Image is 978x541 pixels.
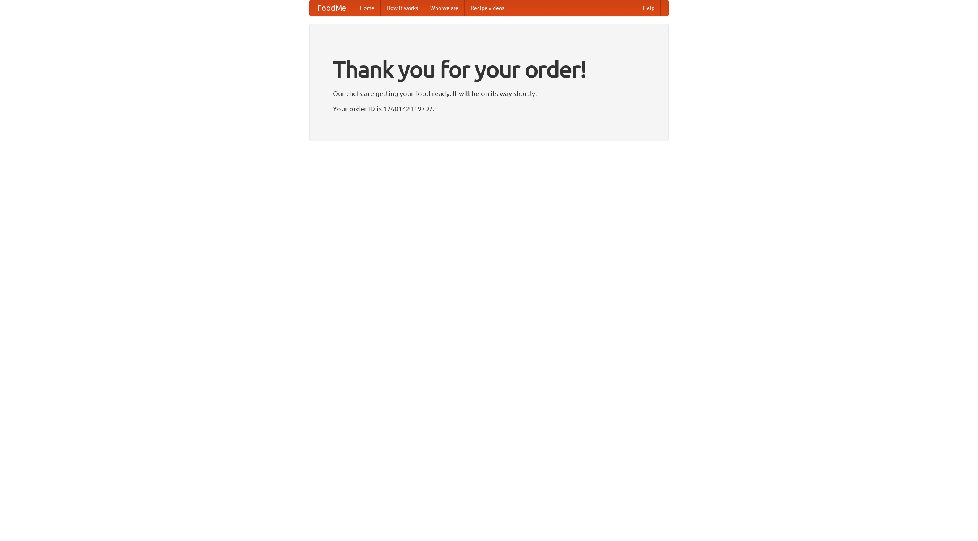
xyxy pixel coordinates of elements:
a: How it works [381,0,424,16]
a: Home [354,0,381,16]
a: Who we are [424,0,465,16]
h1: Thank you for your order! [333,51,645,88]
a: Help [637,0,661,16]
a: Recipe videos [465,0,510,16]
p: Your order ID is 1760142119797. [333,103,645,114]
a: FoodMe [310,0,354,16]
p: Our chefs are getting your food ready. It will be on its way shortly. [333,88,645,99]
